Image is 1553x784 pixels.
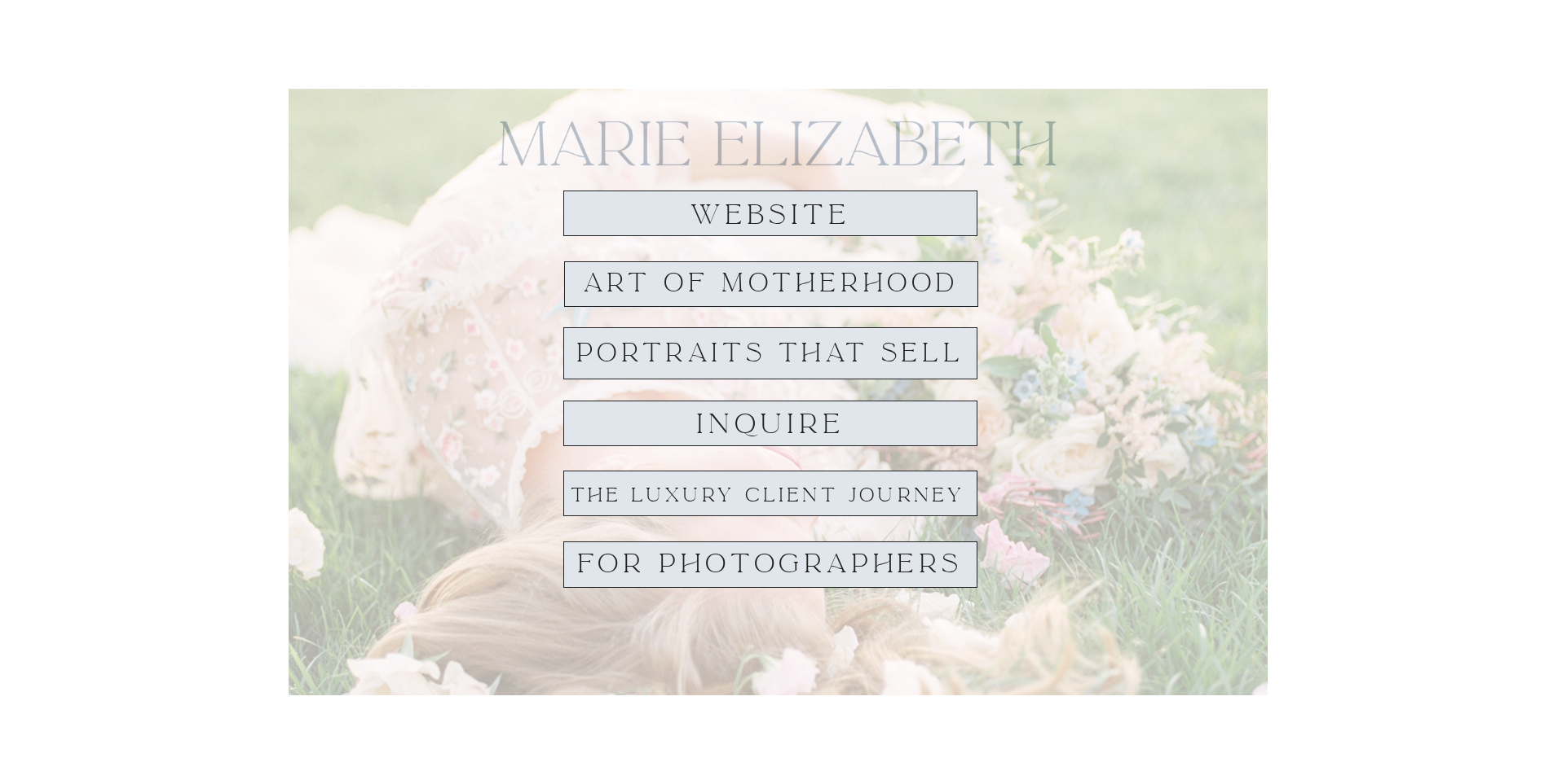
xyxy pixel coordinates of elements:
[564,485,972,522] a: THE luxurY client journey
[571,269,973,299] a: Art of Motherhood
[563,339,977,368] a: PORTRAITS THAT SELL
[570,550,971,579] a: For Photographers
[677,200,864,230] a: website
[686,410,855,438] a: inquire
